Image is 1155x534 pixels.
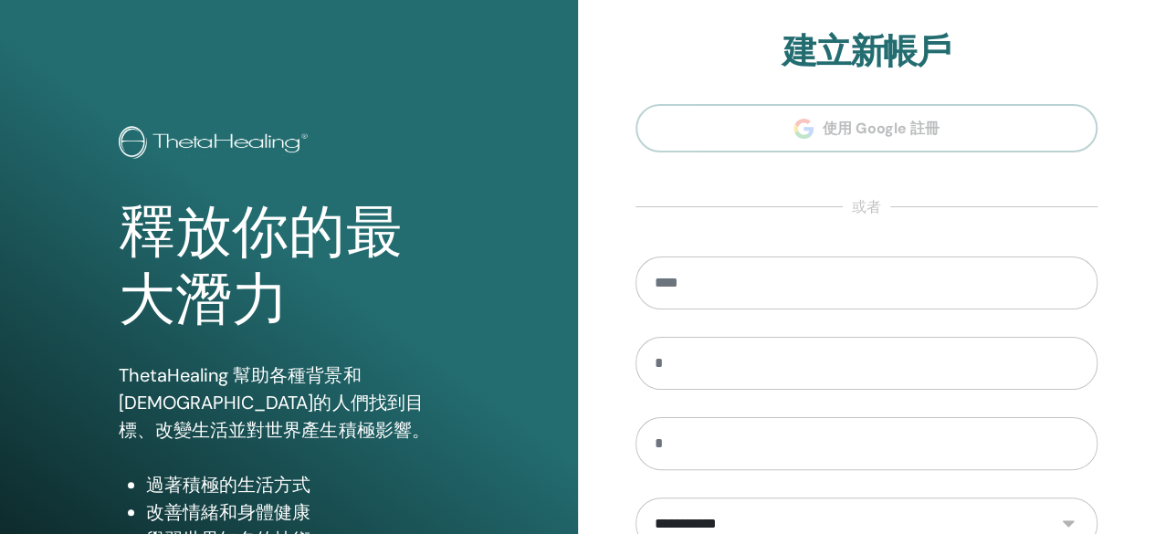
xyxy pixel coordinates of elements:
font: 改善情緒和身體健康 [146,500,310,524]
font: ThetaHealing 幫助各種背景和[DEMOGRAPHIC_DATA]的人們找到目標、改變生活並對世界產生積極影響。 [119,363,429,442]
font: 過著積極的生活方式 [146,473,310,497]
font: 建立新帳戶 [782,28,950,74]
font: 或者 [852,197,881,216]
font: 釋放你的最大潛力 [119,200,402,332]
